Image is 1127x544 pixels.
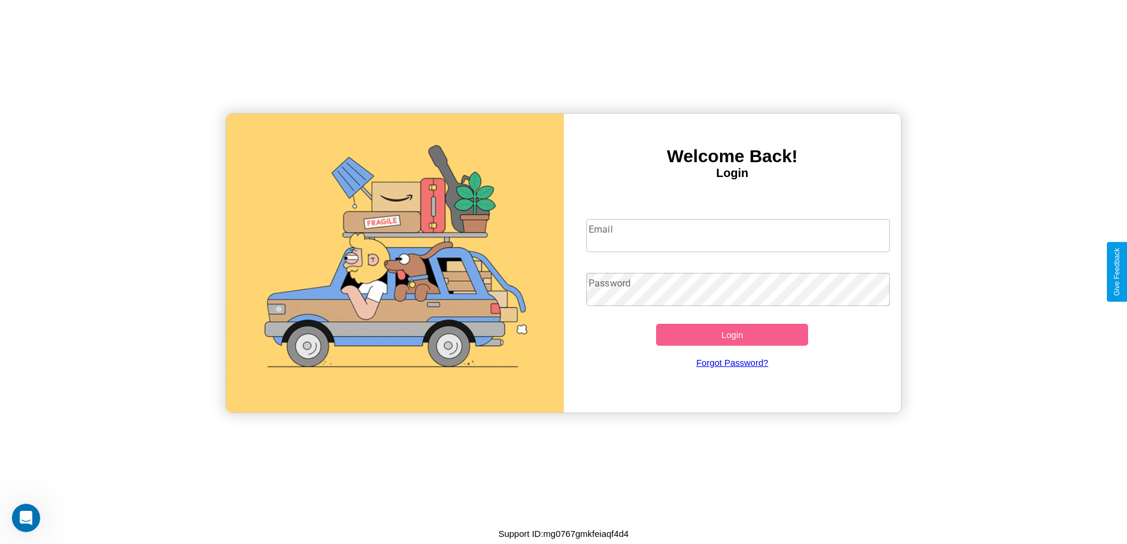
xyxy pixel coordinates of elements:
[656,324,808,346] button: Login
[1113,248,1121,296] div: Give Feedback
[564,166,902,180] h4: Login
[580,346,884,379] a: Forgot Password?
[12,504,40,532] iframe: Intercom live chat
[226,114,564,413] img: gif
[498,526,628,542] p: Support ID: mg0767gmkfeiaqf4d4
[564,146,902,166] h3: Welcome Back!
